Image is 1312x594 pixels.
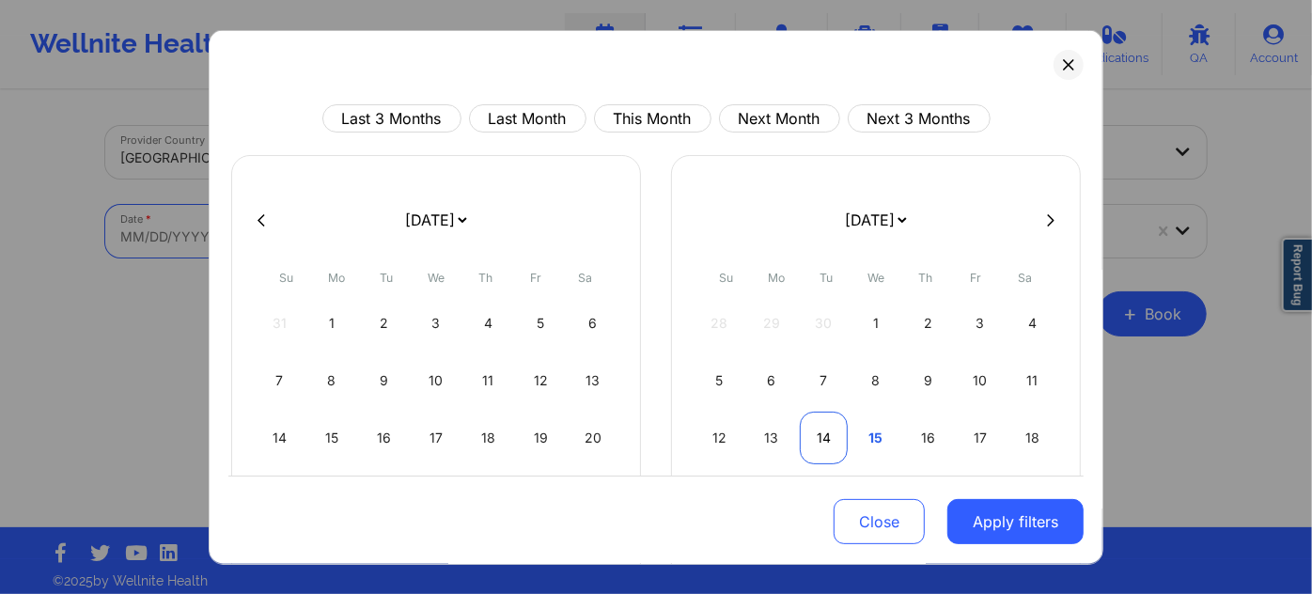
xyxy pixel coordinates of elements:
div: Wed Oct 01 2025 [852,297,900,350]
div: Sun Sep 21 2025 [256,469,304,522]
div: Fri Oct 10 2025 [957,354,1005,407]
button: Apply filters [947,499,1084,544]
div: Fri Oct 24 2025 [957,469,1005,522]
abbr: Thursday [479,271,493,285]
div: Mon Sep 08 2025 [308,354,356,407]
div: Sun Oct 05 2025 [695,354,743,407]
abbr: Sunday [280,271,294,285]
div: Wed Oct 08 2025 [852,354,900,407]
div: Fri Oct 17 2025 [957,412,1005,464]
div: Sat Sep 27 2025 [569,469,617,522]
div: Wed Sep 03 2025 [413,297,461,350]
div: Sun Oct 12 2025 [695,412,743,464]
div: Tue Sep 23 2025 [360,469,408,522]
div: Mon Oct 20 2025 [748,469,796,522]
div: Sat Sep 20 2025 [569,412,617,464]
div: Mon Oct 13 2025 [748,412,796,464]
div: Fri Sep 05 2025 [517,297,565,350]
button: Next Month [719,104,840,133]
div: Sun Oct 19 2025 [695,469,743,522]
div: Sat Sep 13 2025 [569,354,617,407]
div: Thu Sep 18 2025 [464,412,512,464]
div: Thu Sep 25 2025 [464,469,512,522]
div: Mon Sep 01 2025 [308,297,356,350]
div: Sat Sep 06 2025 [569,297,617,350]
div: Thu Sep 04 2025 [464,297,512,350]
abbr: Monday [768,271,785,285]
abbr: Tuesday [820,271,833,285]
abbr: Saturday [579,271,593,285]
div: Fri Sep 26 2025 [517,469,565,522]
div: Sat Oct 25 2025 [1008,469,1056,522]
div: Tue Oct 07 2025 [800,354,848,407]
div: Wed Oct 15 2025 [852,412,900,464]
button: Next 3 Months [848,104,991,133]
abbr: Thursday [919,271,933,285]
abbr: Wednesday [867,271,884,285]
div: Tue Oct 21 2025 [800,469,848,522]
button: This Month [594,104,711,133]
div: Sun Sep 14 2025 [256,412,304,464]
abbr: Wednesday [428,271,445,285]
div: Wed Oct 22 2025 [852,469,900,522]
div: Mon Oct 06 2025 [748,354,796,407]
div: Sat Oct 18 2025 [1008,412,1056,464]
div: Thu Sep 11 2025 [464,354,512,407]
div: Tue Oct 14 2025 [800,412,848,464]
div: Mon Sep 15 2025 [308,412,356,464]
div: Tue Sep 09 2025 [360,354,408,407]
div: Thu Oct 16 2025 [904,412,952,464]
div: Wed Sep 17 2025 [413,412,461,464]
button: Close [834,499,925,544]
abbr: Friday [530,271,541,285]
div: Wed Sep 10 2025 [413,354,461,407]
abbr: Friday [970,271,981,285]
div: Thu Oct 02 2025 [904,297,952,350]
div: Sat Oct 11 2025 [1008,354,1056,407]
div: Mon Sep 22 2025 [308,469,356,522]
button: Last 3 Months [322,104,461,133]
div: Fri Sep 19 2025 [517,412,565,464]
div: Tue Sep 16 2025 [360,412,408,464]
abbr: Tuesday [380,271,393,285]
abbr: Monday [328,271,345,285]
abbr: Sunday [720,271,734,285]
abbr: Saturday [1019,271,1033,285]
div: Thu Oct 09 2025 [904,354,952,407]
div: Tue Sep 02 2025 [360,297,408,350]
div: Fri Sep 12 2025 [517,354,565,407]
button: Last Month [469,104,586,133]
div: Wed Sep 24 2025 [413,469,461,522]
div: Sun Sep 07 2025 [256,354,304,407]
div: Fri Oct 03 2025 [957,297,1005,350]
div: Thu Oct 23 2025 [904,469,952,522]
div: Sat Oct 04 2025 [1008,297,1056,350]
